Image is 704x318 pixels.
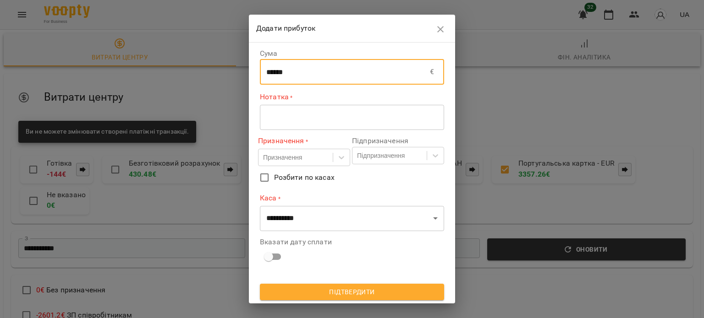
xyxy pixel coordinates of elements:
[352,137,444,145] label: Підпризначення
[260,284,444,300] button: Підтвердити
[263,153,302,162] div: Призначення
[430,66,434,77] p: €
[260,92,444,102] label: Нотатка
[260,238,444,246] label: Вказати дату сплати
[267,286,437,297] span: Підтвердити
[274,172,335,183] span: Розбити по касах
[258,136,350,146] label: Призначення
[260,50,444,57] label: Сума
[357,151,405,160] div: Підпризначення
[260,193,444,204] label: Каса
[256,22,432,35] h6: Додати прибуток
